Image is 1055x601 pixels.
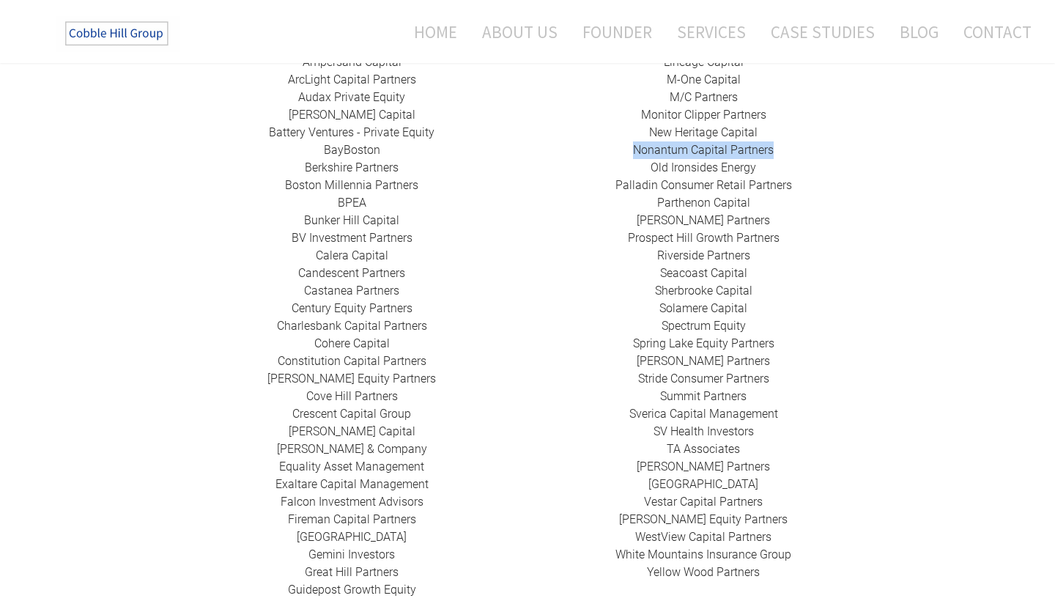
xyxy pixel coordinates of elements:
[288,512,416,526] a: Fireman Capital Partners
[278,354,426,368] a: Constitution Capital Partners
[392,12,468,51] a: Home
[289,108,415,122] a: [PERSON_NAME] Capital
[657,248,750,262] a: Riverside Partners
[654,424,754,438] a: SV Health Investors
[615,178,792,192] a: Palladin Consumer Retail Partners
[269,125,434,139] a: Battery Ventures - Private Equity
[637,354,770,368] a: [PERSON_NAME] Partners
[324,143,380,157] a: BayBoston
[633,143,774,157] a: Nonantum Capital Partners
[298,90,405,104] a: Audax Private Equity
[304,284,399,298] a: ​Castanea Partners
[648,477,758,491] a: ​[GEOGRAPHIC_DATA]
[285,178,418,192] a: Boston Millennia Partners
[660,266,747,280] a: Seacoast Capital
[633,336,774,350] a: Spring Lake Equity Partners
[952,12,1032,51] a: Contact
[267,372,436,386] a: ​[PERSON_NAME] Equity Partners
[644,495,763,509] a: ​Vestar Capital Partners
[305,565,399,579] a: Great Hill Partners​
[288,583,416,597] a: Guidepost Growth Equity
[338,196,366,210] a: BPEA
[308,547,395,561] a: Gemini Investors
[660,389,747,403] a: Summit Partners
[651,161,756,174] a: ​Old Ironsides Energy
[889,12,949,51] a: Blog
[292,407,411,421] a: ​Crescent Capital Group
[628,231,780,245] a: Prospect Hill Growth Partners
[304,213,399,227] a: ​Bunker Hill Capital
[288,73,416,86] a: ​ArcLight Capital Partners
[629,407,778,421] a: Sverica Capital Management
[314,336,390,350] a: Cohere Capital
[305,161,399,174] a: Berkshire Partners
[657,196,750,210] a: ​Parthenon Capital
[662,319,746,333] a: Spectrum Equity
[641,108,766,122] a: ​Monitor Clipper Partners
[471,12,569,51] a: About Us
[667,442,740,456] a: ​TA Associates
[316,248,388,262] a: Calera Capital
[638,372,769,386] a: Stride Consumer Partners
[289,424,415,438] a: [PERSON_NAME] Capital
[647,565,760,579] a: Yellow Wood Partners
[619,512,788,526] a: [PERSON_NAME] Equity Partners
[281,495,423,509] a: ​Falcon Investment Advisors
[297,530,407,544] a: ​[GEOGRAPHIC_DATA]
[277,442,427,456] a: [PERSON_NAME] & Company
[306,389,398,403] a: Cove Hill Partners
[56,15,180,52] img: The Cobble Hill Group LLC
[637,460,770,473] a: [PERSON_NAME] Partners
[275,477,429,491] a: ​Exaltare Capital Management
[649,125,758,139] a: New Heritage Capital
[760,12,886,51] a: Case Studies
[298,266,405,280] a: Candescent Partners
[666,12,757,51] a: Services
[277,319,427,333] a: Charlesbank Capital Partners
[659,301,747,315] a: Solamere Capital
[670,90,738,104] a: ​M/C Partners
[637,213,770,227] a: ​[PERSON_NAME] Partners
[635,530,771,544] a: ​WestView Capital Partners
[615,547,791,561] a: White Mountains Insurance Group
[571,12,663,51] a: Founder
[667,73,741,86] a: M-One Capital
[655,284,752,298] a: ​Sherbrooke Capital​
[292,231,412,245] a: BV Investment Partners
[292,301,412,315] a: ​Century Equity Partners
[279,460,424,473] a: ​Equality Asset Management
